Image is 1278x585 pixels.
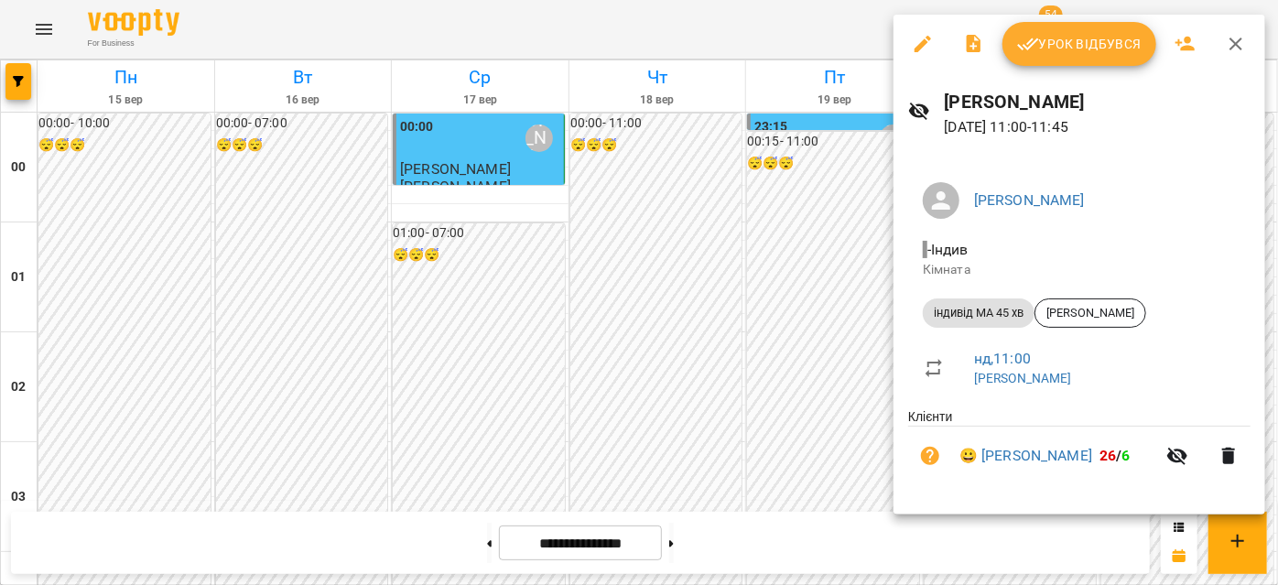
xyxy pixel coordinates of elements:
span: [PERSON_NAME] [1035,305,1145,321]
button: Візит ще не сплачено. Додати оплату? [908,434,952,478]
span: Урок відбувся [1017,33,1142,55]
div: [PERSON_NAME] [1034,298,1146,328]
ul: Клієнти [908,407,1251,493]
b: / [1099,447,1131,464]
a: [PERSON_NAME] [974,191,1085,209]
p: [DATE] 11:00 - 11:45 [945,116,1251,138]
span: - Індив [923,241,972,258]
span: індивід МА 45 хв [923,305,1034,321]
a: нд , 11:00 [974,350,1031,367]
p: Кімната [923,261,1236,279]
button: Урок відбувся [1002,22,1156,66]
span: 6 [1122,447,1131,464]
span: 26 [1099,447,1116,464]
h6: [PERSON_NAME] [945,88,1251,116]
a: 😀 [PERSON_NAME] [959,445,1092,467]
a: [PERSON_NAME] [974,371,1072,385]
